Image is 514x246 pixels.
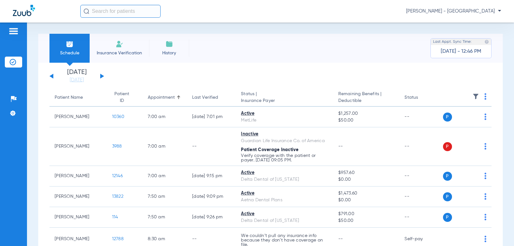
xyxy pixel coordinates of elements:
th: Status [399,89,443,107]
div: Patient ID [112,91,137,104]
td: [DATE] 7:01 PM [187,107,236,127]
a: [DATE] [58,77,96,83]
span: $957.60 [338,169,394,176]
td: 7:00 AM [143,166,187,187]
td: -- [399,107,443,127]
div: Active [241,190,328,197]
span: History [154,50,184,56]
div: Active [241,110,328,117]
span: 13822 [112,194,123,199]
td: [DATE] 9:15 PM [187,166,236,187]
img: group-dot-blue.svg [484,173,486,179]
td: -- [399,127,443,166]
td: 7:50 AM [143,207,187,228]
span: P [443,213,452,222]
img: Schedule [66,40,74,48]
p: Verify coverage with the patient or payer. [DATE] 09:05 PM. [241,153,328,162]
span: $0.00 [338,176,394,183]
span: $0.00 [338,197,394,204]
span: 114 [112,215,118,219]
td: [DATE] 9:09 PM [187,187,236,207]
img: Search Icon [84,8,89,14]
span: 12788 [112,237,124,241]
div: Patient Name [55,94,102,101]
img: group-dot-blue.svg [484,214,486,220]
span: P [443,142,452,151]
span: -- [338,237,343,241]
img: History [165,40,173,48]
span: $791.00 [338,211,394,217]
img: Zuub Logo [13,5,35,16]
div: Delta Dental of [US_STATE] [241,176,328,183]
input: Search for patients [80,5,161,18]
td: -- [399,166,443,187]
div: Active [241,169,328,176]
td: 7:00 AM [143,107,187,127]
span: 12146 [112,174,123,178]
div: Aetna Dental Plans [241,197,328,204]
span: $50.00 [338,117,394,124]
td: [DATE] 9:26 PM [187,207,236,228]
img: Manual Insurance Verification [116,40,123,48]
div: Last Verified [192,94,218,101]
img: group-dot-blue.svg [484,193,486,200]
div: Last Verified [192,94,231,101]
img: hamburger-icon [8,27,19,35]
div: Appointment [148,94,175,101]
td: -- [187,127,236,166]
span: $50.00 [338,217,394,224]
div: Delta Dental of [US_STATE] [241,217,328,224]
td: [PERSON_NAME] [49,166,107,187]
span: 3988 [112,144,122,149]
th: Status | [236,89,333,107]
span: Schedule [54,50,85,56]
td: 7:00 AM [143,127,187,166]
div: Guardian Life Insurance Co. of America [241,138,328,144]
div: Patient ID [112,91,132,104]
span: $1,257.00 [338,110,394,117]
td: [PERSON_NAME] [49,207,107,228]
td: 7:50 AM [143,187,187,207]
span: Insurance Payer [241,97,328,104]
img: group-dot-blue.svg [484,114,486,120]
img: group-dot-blue.svg [484,236,486,242]
span: Deductible [338,97,394,104]
td: [PERSON_NAME] [49,107,107,127]
span: -- [338,144,343,149]
td: [PERSON_NAME] [49,187,107,207]
div: Patient Name [55,94,83,101]
span: Insurance Verification [94,50,144,56]
td: [PERSON_NAME] [49,127,107,166]
div: Inactive [241,131,328,138]
div: Active [241,211,328,217]
span: P [443,192,452,201]
span: 10360 [112,114,124,119]
span: Last Appt. Sync Time: [433,39,472,45]
td: -- [399,187,443,207]
img: group-dot-blue.svg [484,93,486,100]
img: filter.svg [473,93,479,100]
span: P [443,113,452,122]
span: [DATE] - 12:46 PM [441,48,481,55]
li: [DATE] [58,69,96,83]
span: $1,473.60 [338,190,394,197]
span: P [443,172,452,181]
img: last sync help info [484,40,489,44]
span: [PERSON_NAME] - [GEOGRAPHIC_DATA] [406,8,501,14]
span: Patient Coverage Inactive [241,148,298,152]
div: Appointment [148,94,182,101]
div: MetLife [241,117,328,124]
img: group-dot-blue.svg [484,143,486,150]
td: -- [399,207,443,228]
th: Remaining Benefits | [333,89,399,107]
